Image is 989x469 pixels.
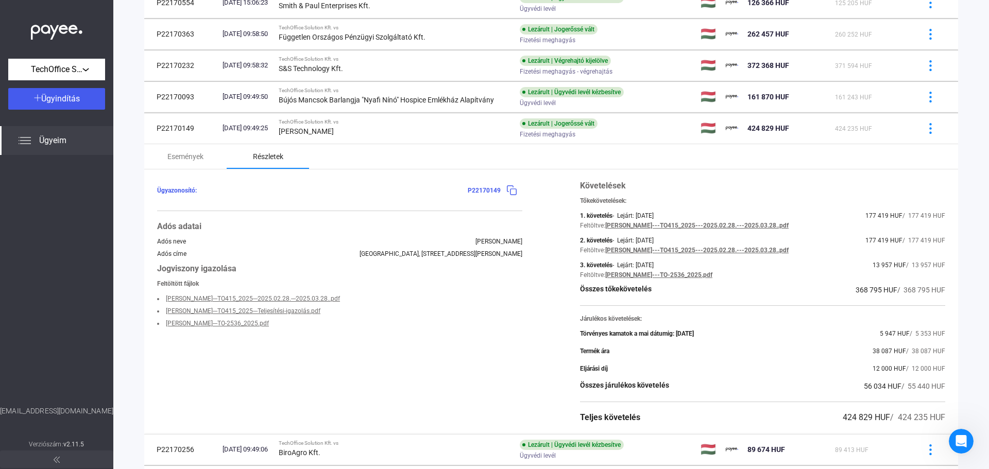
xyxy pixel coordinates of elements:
[166,320,269,327] a: [PERSON_NAME]---TO-2536_2025.pdf
[747,30,789,38] span: 262 457 HUF
[31,19,82,40] img: white-payee-white-dot.svg
[144,113,218,144] td: P22170149
[580,330,694,337] div: Törvényes kamatok a mai dátumig: [DATE]
[580,315,945,322] div: Járulékos követelések:
[696,81,721,112] td: 🇭🇺
[520,97,556,109] span: Ügyvédi levél
[520,3,556,15] span: Ügyvédi levél
[747,93,789,101] span: 161 870 HUF
[906,262,945,269] span: / 13 957 HUF
[580,222,605,229] div: Feltöltve:
[835,31,872,38] span: 260 252 HUF
[34,94,41,101] img: plus-white.svg
[144,19,218,49] td: P22170363
[835,125,872,132] span: 424 235 HUF
[501,180,522,201] button: copy-blue
[580,262,612,269] div: 3. követelés
[520,65,612,78] span: Fizetési meghagyás - végrehajtás
[520,24,598,34] div: Lezárult | Jogerőssé vált
[605,271,712,279] a: [PERSON_NAME]---TO-2536_2025.pdf
[279,127,334,135] strong: [PERSON_NAME]
[890,412,945,422] span: / 424 235 HUF
[919,117,941,139] button: more-blue
[726,59,738,72] img: payee-logo
[223,29,270,39] div: [DATE] 09:58:50
[902,212,945,219] span: / 177 419 HUF
[835,446,868,454] span: 89 413 HUF
[906,348,945,355] span: / 38 087 HUF
[580,197,945,204] div: Tőkekövetelések:
[8,88,105,110] button: Ügyindítás
[949,429,974,454] iframe: Intercom live chat
[747,61,789,70] span: 372 368 HUF
[253,150,283,163] div: Részletek
[279,56,511,62] div: TechOffice Solution Kft. vs
[865,237,902,244] span: 177 419 HUF
[520,87,624,97] div: Lezárult | Ügyvédi levél kézbesítve
[19,134,31,147] img: list.svg
[144,81,218,112] td: P22170093
[144,434,218,465] td: P22170256
[873,348,906,355] span: 38 087 HUF
[54,457,60,463] img: arrow-double-left-grey.svg
[747,124,789,132] span: 424 829 HUF
[919,23,941,45] button: more-blue
[747,445,785,454] span: 89 674 HUF
[726,91,738,103] img: payee-logo
[166,295,340,302] a: [PERSON_NAME]---TO415_2025---2025.02.28.---2025.03.28..pdf
[835,62,872,70] span: 371 594 HUF
[520,118,598,129] div: Lezárult | Jogerőssé vált
[902,237,945,244] span: / 177 419 HUF
[39,134,66,147] span: Ügyeim
[279,2,370,10] strong: Smith & Paul Enterprises Kft.
[31,63,82,76] span: TechOffice Solution Kft.
[279,448,320,457] strong: BiroAgro Kft.
[157,238,186,245] div: Adós neve
[7,4,26,24] button: go back
[605,247,789,254] a: [PERSON_NAME]---TO415_2025---2025.02.28.---2025.03.28..pdf
[506,185,517,196] img: copy-blue
[580,365,608,372] div: Eljárási díj
[696,50,721,81] td: 🇭🇺
[360,250,522,257] div: [GEOGRAPHIC_DATA], [STREET_ADDRESS][PERSON_NAME]
[580,180,945,192] div: Követelések
[901,382,945,390] span: / 55 440 HUF
[520,449,556,462] span: Ügyvédi levél
[726,122,738,134] img: payee-logo
[925,123,936,134] img: more-blue
[919,439,941,460] button: more-blue
[864,382,901,390] span: 56 034 HUF
[843,412,890,422] span: 424 829 HUF
[925,92,936,102] img: more-blue
[580,411,640,424] div: Teljes követelés
[906,365,945,372] span: / 12 000 HUF
[475,238,522,245] div: [PERSON_NAME]
[580,247,605,254] div: Feltöltve:
[279,25,511,31] div: TechOffice Solution Kft. vs
[696,434,721,465] td: 🇭🇺
[279,33,425,41] strong: Független Országos Pénzügyi Szolgáltató Kft.
[520,56,611,66] div: Lezárult | Végrehajtó kijelölve
[897,286,945,294] span: / 368 795 HUF
[223,92,270,102] div: [DATE] 09:49:50
[157,280,522,287] div: Feltöltött fájlok
[520,128,575,141] span: Fizetési meghagyás
[520,440,624,450] div: Lezárult | Ügyvédi levél kézbesítve
[580,271,605,279] div: Feltöltve:
[580,212,612,219] div: 1. követelés
[279,119,511,125] div: TechOffice Solution Kft. vs
[166,307,320,315] a: [PERSON_NAME]---TO415_2025---Teljesítési-igazolás.pdf
[873,262,906,269] span: 13 957 HUF
[919,86,941,108] button: more-blue
[310,4,329,24] button: Ablak összecsukása
[157,250,186,257] div: Adós címe
[580,380,669,392] div: Összes járulékos követelés
[468,187,501,194] span: P22170149
[696,19,721,49] td: 🇭🇺
[726,443,738,456] img: payee-logo
[279,440,511,446] div: TechOffice Solution Kft. vs
[223,123,270,133] div: [DATE] 09:49:25
[329,4,348,23] div: Bezárás
[873,365,906,372] span: 12 000 HUF
[726,28,738,40] img: payee-logo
